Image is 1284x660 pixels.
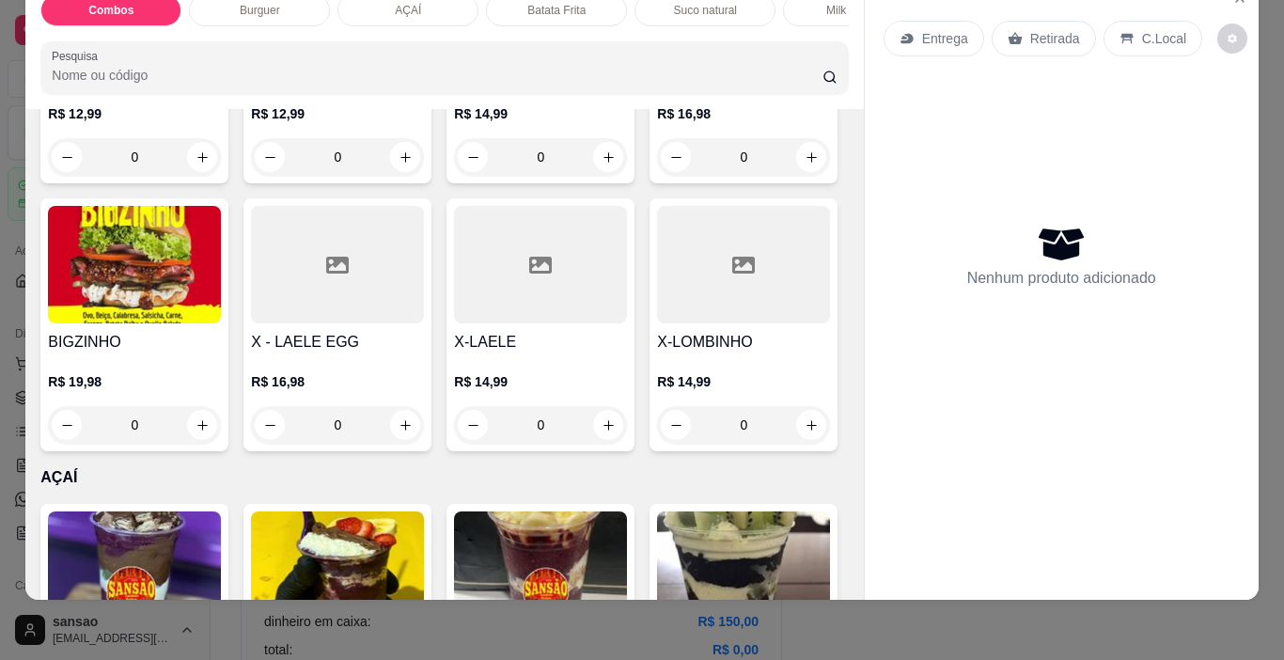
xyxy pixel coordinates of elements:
img: product-image [48,206,221,323]
img: product-image [657,511,830,629]
p: Milk Shake [826,3,882,18]
h4: BIGZINHO [48,331,221,354]
p: R$ 12,99 [48,104,221,123]
h4: X-LAELE [454,331,627,354]
p: AÇAÍ [395,3,421,18]
input: Pesquisa [52,66,822,85]
p: R$ 16,98 [251,372,424,391]
p: R$ 14,99 [657,372,830,391]
h4: X - LAELE EGG [251,331,424,354]
p: AÇAÍ [40,466,848,489]
p: Batata Frita [527,3,586,18]
p: Retirada [1030,29,1080,48]
img: product-image [48,511,221,629]
h4: X-LOMBINHO [657,331,830,354]
button: decrease-product-quantity [1217,24,1247,54]
p: Nenhum produto adicionado [967,267,1156,290]
p: C.Local [1142,29,1186,48]
p: R$ 16,98 [657,104,830,123]
label: Pesquisa [52,48,104,64]
p: Burguer [240,3,280,18]
img: product-image [251,511,424,629]
p: Entrega [922,29,968,48]
p: R$ 14,99 [454,372,627,391]
p: R$ 14,99 [454,104,627,123]
p: Combos [88,3,133,18]
p: Suco natural [674,3,737,18]
p: R$ 19,98 [48,372,221,391]
p: R$ 12,99 [251,104,424,123]
img: product-image [454,511,627,629]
